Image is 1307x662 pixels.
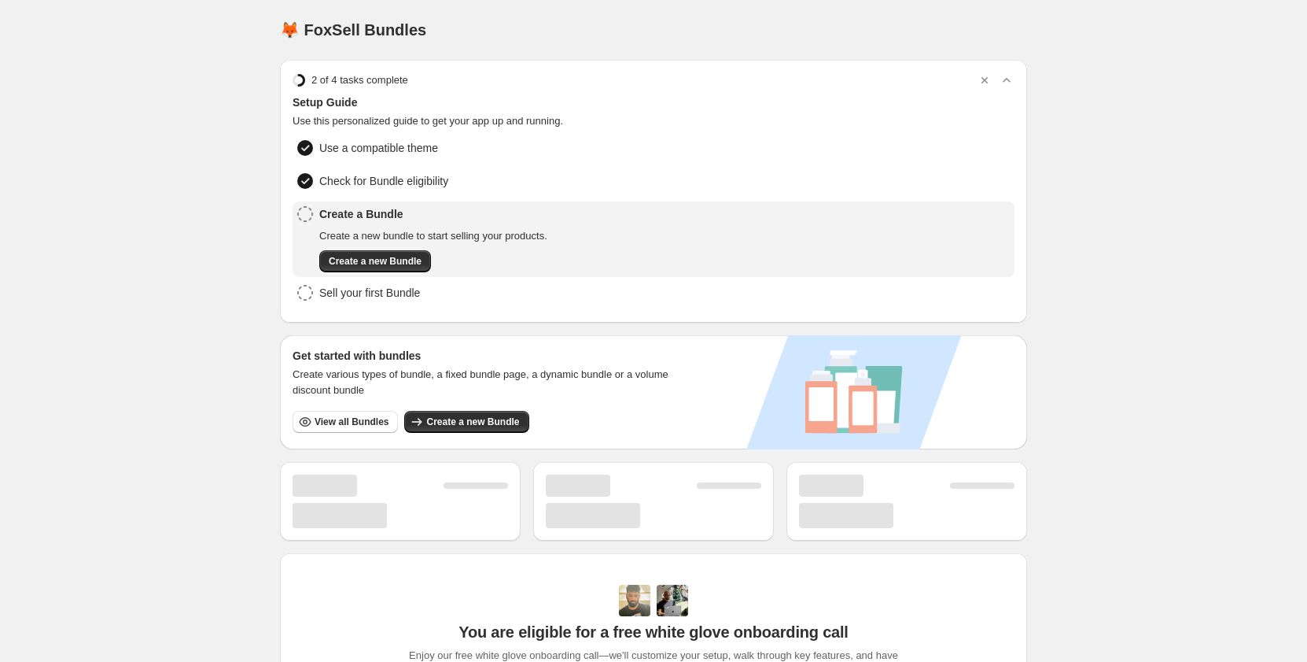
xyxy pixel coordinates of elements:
[319,140,438,156] span: Use a compatible theme
[657,585,688,616] img: Prakhar
[319,173,448,189] span: Check for Bundle eligibility
[293,94,1014,110] span: Setup Guide
[315,416,388,428] span: View all Bundles
[329,255,422,268] span: Create a new Bundle
[280,20,426,39] h1: 🦊 FoxSell Bundles
[319,228,547,244] span: Create a new bundle to start selling your products.
[319,285,420,301] span: Sell your first Bundle
[426,416,519,428] span: Create a new Bundle
[293,411,398,433] button: View all Bundles
[293,113,1014,129] span: Use this personalized guide to get your app up and running.
[311,72,408,88] span: 2 of 4 tasks complete
[404,411,528,433] button: Create a new Bundle
[458,623,848,642] span: You are eligible for a free white glove onboarding call
[293,348,683,364] h3: Get started with bundles
[293,367,683,398] span: Create various types of bundle, a fixed bundle page, a dynamic bundle or a volume discount bundle
[319,206,547,222] span: Create a Bundle
[619,585,650,616] img: Adi
[319,250,431,272] button: Create a new Bundle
